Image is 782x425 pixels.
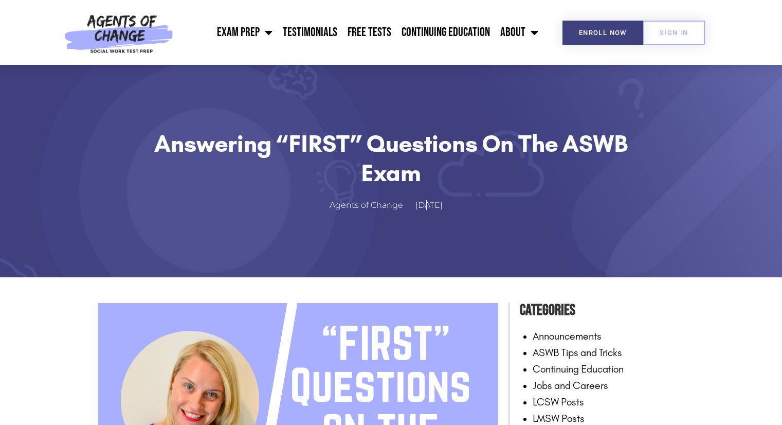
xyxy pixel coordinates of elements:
h4: Categories [520,298,684,323]
h1: Answering “FIRST” Questions on the ASWB Exam [124,129,659,187]
time: [DATE] [415,200,443,210]
a: Exam Prep [212,20,278,45]
a: About [495,20,543,45]
a: Announcements [533,330,602,342]
a: ASWB Tips and Tricks [533,346,622,359]
a: Jobs and Careers [533,379,608,392]
a: Free Tests [342,20,396,45]
a: LCSW Posts [533,396,584,408]
a: Agents of Change [330,198,413,213]
span: Agents of Change [330,198,403,213]
nav: Menu [178,20,543,45]
a: Testimonials [278,20,342,45]
a: LMSW Posts [533,412,585,424]
span: SIGN IN [660,29,688,36]
a: Continuing Education [396,20,495,45]
a: [DATE] [415,198,453,213]
a: Enroll Now [562,21,643,45]
span: Enroll Now [579,29,627,36]
a: SIGN IN [643,21,705,45]
a: Continuing Education [533,363,624,375]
